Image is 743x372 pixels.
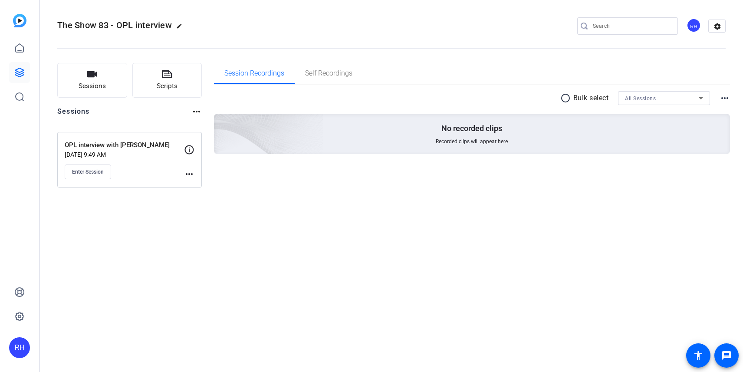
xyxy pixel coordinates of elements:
span: Enter Session [72,168,104,175]
button: Scripts [132,63,202,98]
div: RH [9,337,30,358]
mat-icon: more_horiz [191,106,202,117]
p: No recorded clips [441,123,502,134]
span: Recorded clips will appear here [436,138,508,145]
span: Self Recordings [305,70,352,77]
mat-icon: more_horiz [184,169,194,179]
mat-icon: edit [176,23,187,33]
mat-icon: radio_button_unchecked [560,93,573,103]
input: Search [593,21,671,31]
mat-icon: accessibility [693,350,704,361]
img: embarkstudio-empty-session.png [117,28,324,216]
p: Bulk select [573,93,609,103]
mat-icon: settings [709,20,726,33]
p: [DATE] 9:49 AM [65,151,184,158]
span: Scripts [157,81,178,91]
span: Sessions [79,81,106,91]
mat-icon: message [721,350,732,361]
img: blue-gradient.svg [13,14,26,27]
button: Enter Session [65,165,111,179]
ngx-avatar: Reid Haithcock [687,18,702,33]
div: RH [687,18,701,33]
span: The Show 83 - OPL interview [57,20,172,30]
span: Session Recordings [224,70,284,77]
p: OPL interview with [PERSON_NAME] [65,140,184,150]
mat-icon: more_horiz [720,93,730,103]
span: All Sessions [625,95,656,102]
button: Sessions [57,63,127,98]
h2: Sessions [57,106,90,123]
